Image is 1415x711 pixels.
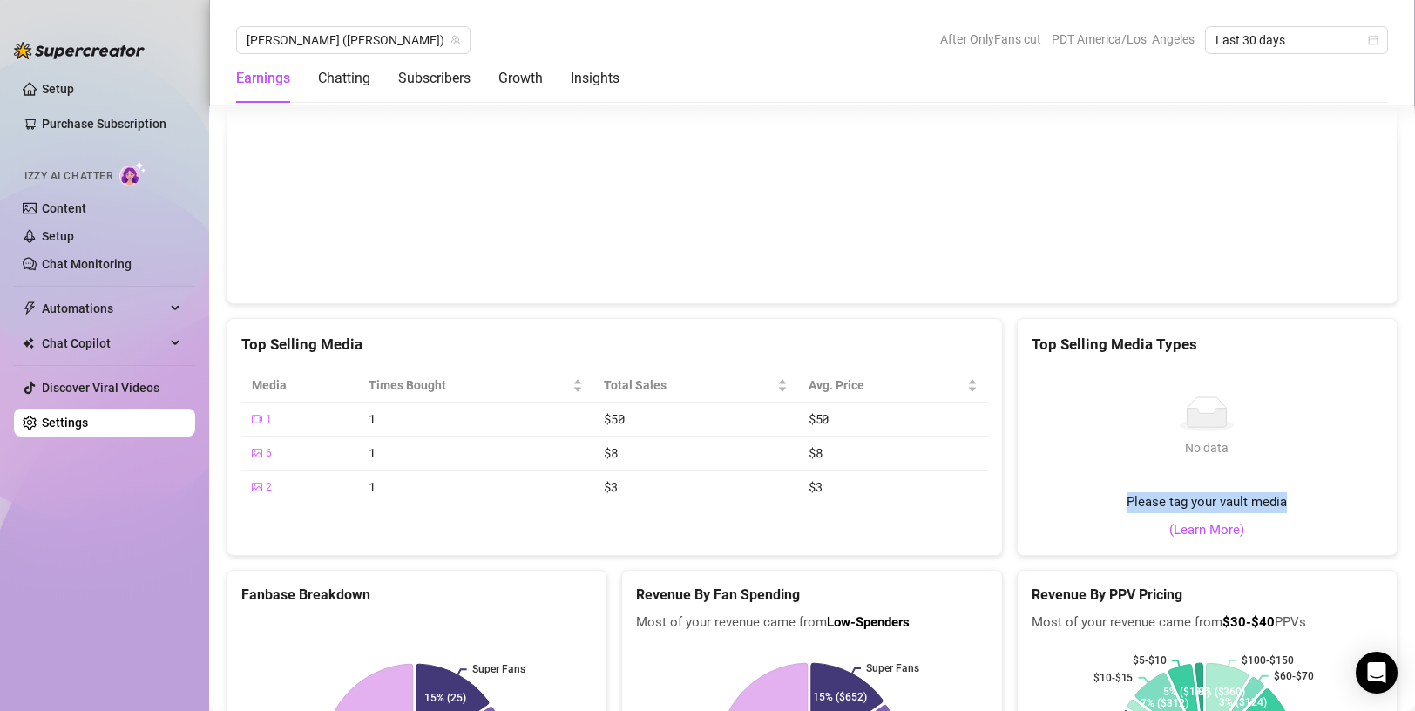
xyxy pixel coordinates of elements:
[604,376,774,395] span: Total Sales
[866,662,919,674] text: Super Fans
[636,585,987,606] h5: Revenue By Fan Spending
[241,585,592,606] h5: Fanbase Breakdown
[571,68,619,89] div: Insights
[1032,585,1383,606] h5: Revenue By PPV Pricing
[24,168,112,185] span: Izzy AI Chatter
[42,381,159,395] a: Discover Viral Videos
[252,482,262,492] span: picture
[1127,492,1287,513] span: Please tag your vault media
[1179,438,1235,457] div: No data
[247,27,460,53] span: Mizzi (mizzimie)
[1032,333,1383,356] div: Top Selling Media Types
[369,478,376,495] span: 1
[593,369,798,403] th: Total Sales
[809,444,822,461] span: $8
[236,68,290,89] div: Earnings
[1133,654,1167,667] text: $5-$10
[42,82,74,96] a: Setup
[266,479,272,496] span: 2
[42,229,74,243] a: Setup
[42,201,86,215] a: Content
[23,337,34,349] img: Chat Copilot
[1169,520,1244,541] a: (Learn More)
[604,410,624,427] span: $50
[252,414,262,424] span: video-camera
[1274,670,1314,682] text: $60-$70
[809,410,829,427] span: $50
[604,444,617,461] span: $8
[450,35,461,45] span: team
[318,68,370,89] div: Chatting
[1032,613,1383,633] span: Most of your revenue came from PPVs
[827,614,910,630] b: Low-Spenders
[1215,27,1378,53] span: Last 30 days
[636,613,987,633] span: Most of your revenue came from
[604,478,617,495] span: $3
[14,42,145,59] img: logo-BBDzfeDw.svg
[42,257,132,271] a: Chat Monitoring
[369,410,376,427] span: 1
[498,68,543,89] div: Growth
[266,445,272,462] span: 6
[1356,652,1398,694] div: Open Intercom Messenger
[1093,672,1133,684] text: $10-$15
[42,329,166,357] span: Chat Copilot
[472,663,525,675] text: Super Fans
[809,478,822,495] span: $3
[241,369,358,403] th: Media
[369,444,376,461] span: 1
[42,110,181,138] a: Purchase Subscription
[23,301,37,315] span: thunderbolt
[1242,654,1294,667] text: $100-$150
[1222,614,1275,630] b: $30-$40
[42,416,88,430] a: Settings
[809,376,964,395] span: Avg. Price
[252,448,262,458] span: picture
[266,411,272,428] span: 1
[798,369,988,403] th: Avg. Price
[358,369,593,403] th: Times Bought
[42,295,166,322] span: Automations
[940,26,1041,52] span: After OnlyFans cut
[369,376,569,395] span: Times Bought
[1052,26,1195,52] span: PDT America/Los_Angeles
[398,68,471,89] div: Subscribers
[1368,35,1378,45] span: calendar
[119,161,146,186] img: AI Chatter
[241,333,988,356] div: Top Selling Media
